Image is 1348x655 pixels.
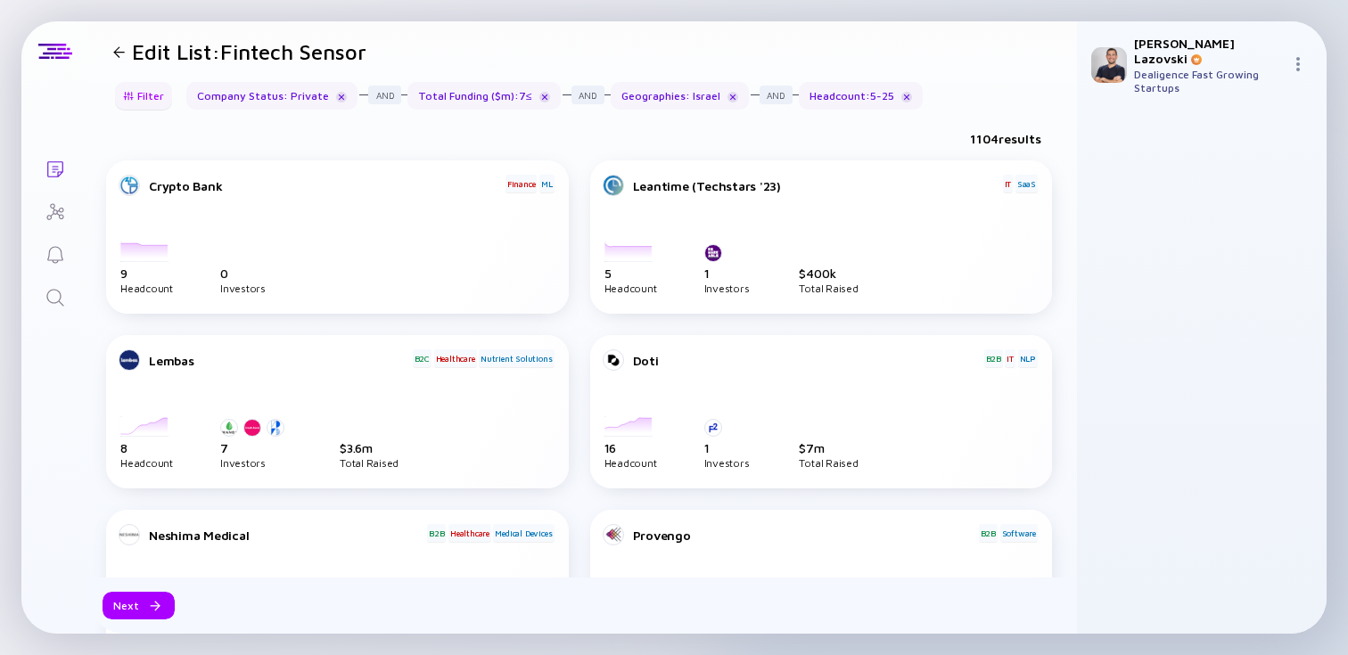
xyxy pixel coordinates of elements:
a: Search [21,274,88,317]
div: B2C [413,349,432,367]
div: Total Raised [799,284,858,292]
div: Total Raised [799,459,858,467]
div: B2B [427,524,446,542]
div: Provengo [633,528,977,543]
div: Medical Devices [493,524,554,542]
button: Filter [115,82,172,110]
a: Reminders [21,232,88,274]
div: B2B [984,349,1003,367]
div: B2B [979,524,998,542]
div: Investors [220,284,266,292]
div: Doti [633,353,982,368]
div: 1 [704,440,750,455]
div: Geographies : Israel [611,82,749,110]
div: 1 [704,266,750,281]
div: IT [1003,175,1014,192]
img: Adam Profile Picture [1091,47,1127,83]
div: NLP [1018,349,1038,367]
div: Software [1000,524,1038,542]
div: Total Raised [340,459,399,467]
div: Investors [704,284,750,292]
div: Finance [505,175,538,192]
a: Lists [21,146,88,189]
div: Healthcare [434,349,477,367]
div: Investors [704,459,750,467]
div: Total Funding ($m) : 7 ≤ [407,82,561,110]
div: ML [539,175,555,192]
img: Menu [1291,57,1305,71]
div: $ 3.6m [340,440,399,455]
div: IT [1005,349,1015,367]
h1: Edit List: Fintech Sensor [132,39,366,64]
div: Headcount : 5 - 25 [799,82,923,110]
div: Company Status : Private [186,82,358,110]
div: $ 400k [799,266,858,281]
button: Next [103,592,175,619]
div: $ 7m [799,440,858,455]
div: Filter [112,82,175,110]
div: Lembas [149,353,411,368]
div: Crypto Bank [149,178,504,193]
div: SaaS [1015,175,1038,192]
div: Investors [220,459,290,467]
div: 1104 results [970,131,1041,146]
div: Nutrient Solutions [479,349,554,367]
div: Leantime (Techstars '23) [633,178,1001,193]
a: Investor Map [21,189,88,232]
div: [PERSON_NAME] Lazovski [1134,36,1284,66]
div: 7 [220,440,290,455]
div: Healthcare [448,524,491,542]
div: 0 [220,266,266,281]
div: Neshima Medical [149,528,425,543]
div: Dealigence Fast Growing Startups [1134,68,1284,94]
